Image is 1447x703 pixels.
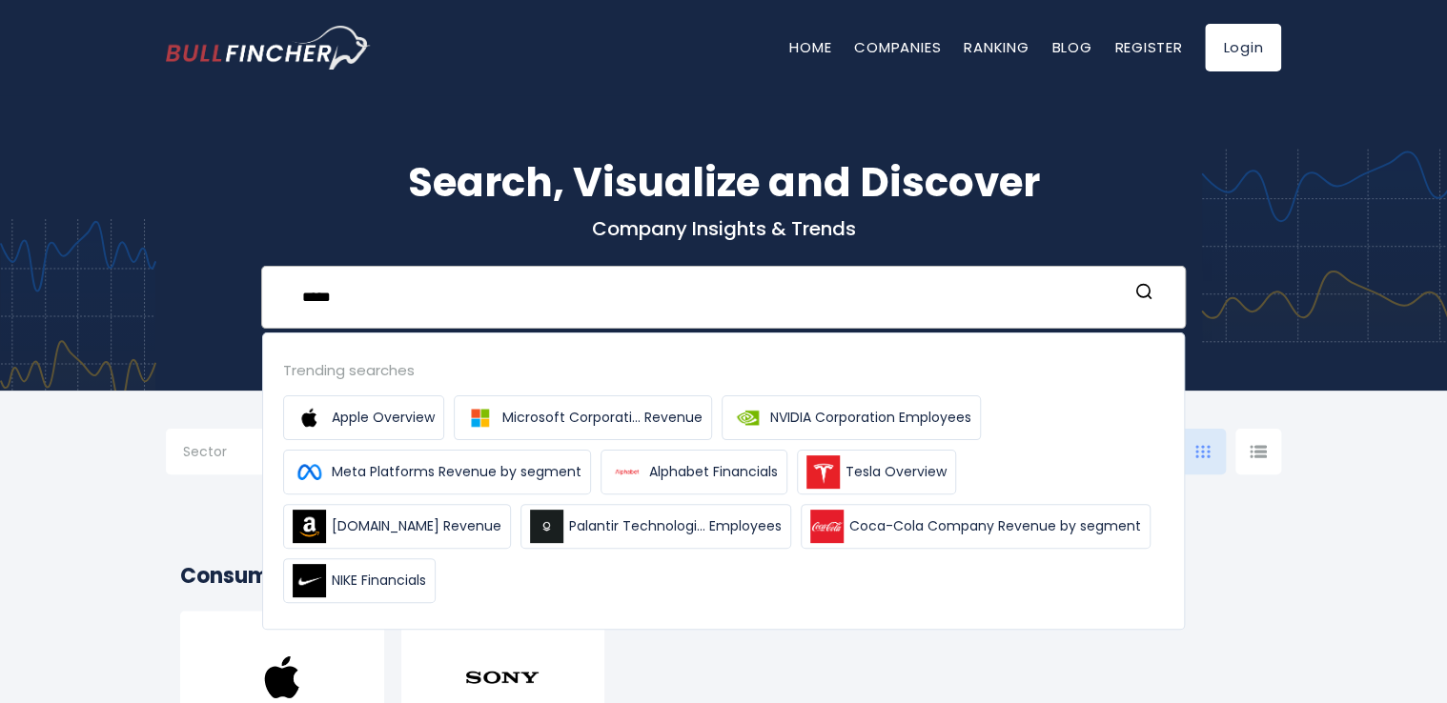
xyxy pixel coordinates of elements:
[1114,37,1182,57] a: Register
[454,395,712,440] a: Microsoft Corporati... Revenue
[166,26,371,70] img: bullfincher logo
[964,37,1029,57] a: Ranking
[1205,24,1281,71] a: Login
[283,395,444,440] a: Apple Overview
[797,450,956,494] a: Tesla Overview
[770,408,971,428] span: NVIDIA Corporation Employees
[789,37,831,57] a: Home
[1051,37,1091,57] a: Blog
[283,504,511,549] a: [DOMAIN_NAME] Revenue
[332,516,501,536] span: [DOMAIN_NAME] Revenue
[183,436,305,471] input: Selection
[332,408,435,428] span: Apple Overview
[332,571,426,591] span: NIKE Financials
[569,516,782,536] span: Palantir Technologi... Employees
[1195,445,1211,458] img: icon-comp-grid.svg
[502,408,703,428] span: Microsoft Corporati... Revenue
[283,359,1164,381] div: Trending searches
[283,450,591,494] a: Meta Platforms Revenue by segment
[846,462,947,482] span: Tesla Overview
[180,560,1267,592] h2: Consumer Electronics
[166,152,1281,212] h1: Search, Visualize and Discover
[520,504,791,549] a: Palantir Technologi... Employees
[601,450,787,494] a: Alphabet Financials
[283,558,436,603] a: NIKE Financials
[183,443,227,460] span: Sector
[854,37,941,57] a: Companies
[1250,445,1267,458] img: icon-comp-list-view.svg
[166,216,1281,241] p: Company Insights & Trends
[722,395,981,440] a: NVIDIA Corporation Employees
[1131,282,1156,307] button: Search
[166,26,371,70] a: Go to homepage
[801,504,1151,549] a: Coca-Cola Company Revenue by segment
[649,462,778,482] span: Alphabet Financials
[849,516,1141,536] span: Coca-Cola Company Revenue by segment
[332,462,581,482] span: Meta Platforms Revenue by segment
